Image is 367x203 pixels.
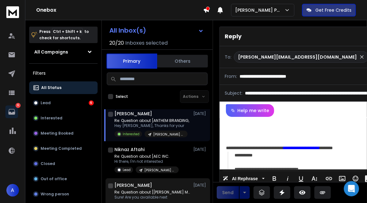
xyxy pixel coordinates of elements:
[89,100,94,105] div: 6
[29,173,98,185] button: Out of office
[29,97,98,109] button: Lead6
[222,172,266,185] button: AI Rephrase
[225,54,231,60] p: To:
[295,172,307,185] button: Underline (Ctrl+U)
[114,159,179,164] p: Hi there, I'm not interested
[145,168,175,173] p: [PERSON_NAME] Point
[41,85,61,90] p: All Status
[336,172,348,185] button: Insert Image (Ctrl+P)
[125,39,168,47] h3: Inboxes selected
[231,176,259,181] span: AI Rephrase
[344,181,359,196] div: Open Intercom Messenger
[323,172,335,185] button: Insert Link (Ctrl+K)
[153,132,184,137] p: [PERSON_NAME] Point
[235,7,284,13] p: [PERSON_NAME] Point
[29,127,98,140] button: Meeting Booked
[225,73,237,79] p: From:
[109,39,124,47] span: 20 / 20
[193,111,208,116] p: [DATE]
[193,147,208,152] p: [DATE]
[29,112,98,124] button: Interested
[52,28,83,35] span: Ctrl + Shift + k
[41,100,51,105] p: Lead
[41,146,82,151] p: Meeting Completed
[106,54,157,69] button: Primary
[225,32,241,41] p: Reply
[29,142,98,155] button: Meeting Completed
[225,90,242,96] p: Subject:
[193,183,208,188] p: [DATE]
[315,7,351,13] p: Get Free Credits
[238,54,357,60] p: [PERSON_NAME][EMAIL_ADDRESS][DOMAIN_NAME]
[6,6,19,18] img: logo
[114,111,152,117] h1: [PERSON_NAME]
[114,154,179,159] p: Re: Question about [AEC INC.
[114,118,189,123] p: Re: Question about [ANTHEM BRANDING,
[116,94,128,99] label: Select
[157,54,208,68] button: Others
[350,172,362,185] button: Emoticons
[29,46,98,58] button: All Campaigns
[308,172,320,185] button: More Text
[41,192,69,197] p: Wrong person
[29,157,98,170] button: Closed
[29,69,98,78] h3: Filters
[114,123,189,128] p: Hey [PERSON_NAME], Thanks for your
[41,116,62,121] p: Interested
[29,188,98,200] button: Wrong person
[114,146,145,153] h1: Niknaz Aftahi
[226,104,274,117] button: Help me write
[34,49,68,55] h1: All Campaigns
[5,105,18,118] a: 6
[39,29,89,41] p: Press to check for shortcuts.
[123,132,139,136] p: Interested
[114,182,152,188] h1: [PERSON_NAME]
[41,131,74,136] p: Meeting Booked
[114,190,190,195] p: Re: Question about [[PERSON_NAME] MENTAL
[302,4,356,16] button: Get Free Credits
[104,24,209,37] button: All Inbox(s)
[109,27,146,34] h1: All Inbox(s)
[29,81,98,94] button: All Status
[268,172,280,185] button: Bold (Ctrl+B)
[6,184,19,197] button: A
[41,161,55,166] p: Closed
[16,103,21,108] p: 6
[282,172,294,185] button: Italic (Ctrl+I)
[123,168,131,172] p: Lead
[114,195,190,200] p: Sure! Are you available next
[36,6,203,14] h1: Onebox
[41,176,67,181] p: Out of office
